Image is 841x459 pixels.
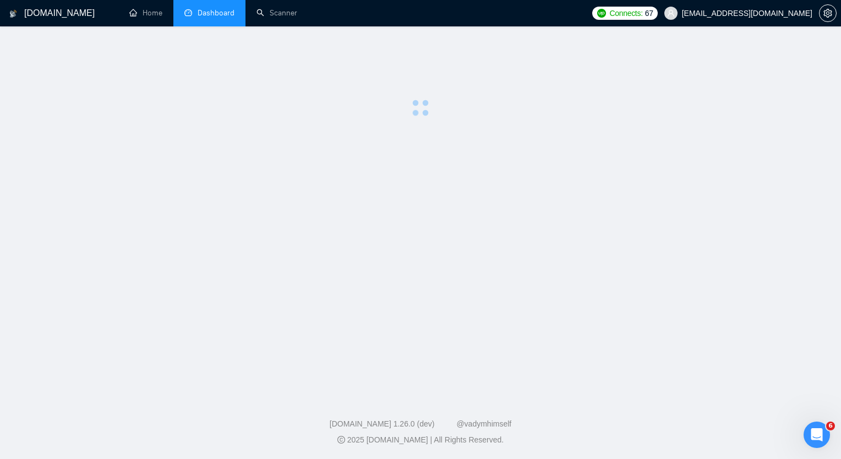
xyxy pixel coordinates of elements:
span: 6 [826,422,835,430]
a: homeHome [129,8,162,18]
span: user [667,9,675,17]
a: searchScanner [256,8,297,18]
img: upwork-logo.png [597,9,606,18]
span: copyright [337,436,345,444]
a: [DOMAIN_NAME] 1.26.0 (dev) [330,419,435,428]
iframe: Intercom live chat [804,422,830,448]
a: @vadymhimself [456,419,511,428]
button: setting [819,4,837,22]
div: 2025 [DOMAIN_NAME] | All Rights Reserved. [9,434,832,446]
span: Dashboard [198,8,234,18]
img: logo [9,5,17,23]
a: setting [819,9,837,18]
span: dashboard [184,9,192,17]
span: 67 [645,7,653,19]
span: Connects: [609,7,642,19]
